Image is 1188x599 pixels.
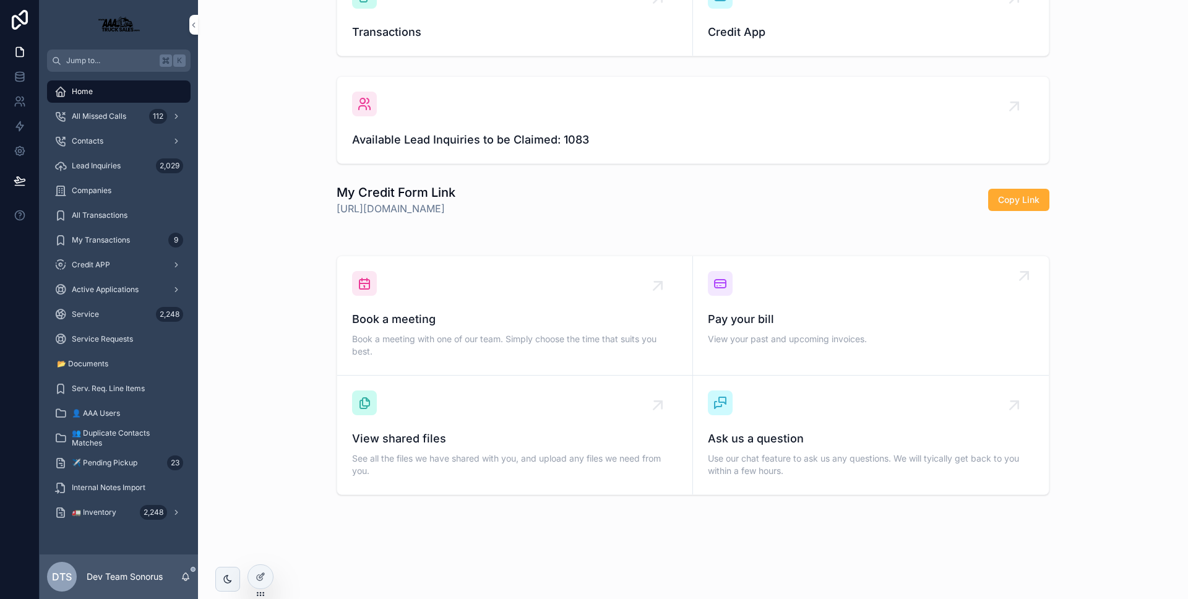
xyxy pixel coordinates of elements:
a: My Transactions9 [47,229,191,251]
a: Active Applications [47,278,191,301]
span: Credit App [708,24,1034,41]
div: 2,248 [140,505,167,520]
a: Available Lead Inquiries to be Claimed: 1083 [337,77,1049,163]
span: Ask us a question [708,430,1034,447]
span: Credit APP [72,260,110,270]
span: View your past and upcoming invoices. [708,333,1034,345]
span: Companies [72,186,111,196]
button: Copy Link [988,189,1049,211]
div: 2,029 [156,158,183,173]
span: Service Requests [72,334,133,344]
span: Book a meeting [352,311,678,328]
a: Service Requests [47,328,191,350]
div: 9 [168,233,183,248]
span: Serv. Req. Line Items [72,384,145,394]
span: See all the files we have shared with you, and upload any files we need from you. [352,452,678,477]
span: Contacts [72,136,103,146]
div: 23 [167,455,183,470]
img: App logo [92,15,146,35]
a: 📂 Documents [47,353,191,375]
div: scrollable content [40,72,198,540]
p: Dev Team Sonorus [87,571,163,583]
span: My Transactions [72,235,130,245]
button: Jump to...K [47,50,191,72]
span: Pay your bill [708,311,1034,328]
span: Service [72,309,99,319]
span: All Transactions [72,210,127,220]
span: Home [72,87,93,97]
a: Book a meetingBook a meeting with one of our team. Simply choose the time that suits you best. [337,256,693,376]
span: Available Lead Inquiries to be Claimed: 1083 [352,131,1034,149]
a: Pay your billView your past and upcoming invoices. [693,256,1049,376]
a: View shared filesSee all the files we have shared with you, and upload any files we need from you. [337,376,693,494]
span: 👥 Duplicate Contacts Matches [72,428,178,448]
span: 👤 AAA Users [72,408,120,418]
span: Copy Link [998,194,1039,206]
a: ✈️ Pending Pickup23 [47,452,191,474]
span: Transactions [352,24,678,41]
div: 112 [149,109,167,124]
a: Contacts [47,130,191,152]
span: 🚛 Inventory [72,507,116,517]
span: K [174,56,184,66]
a: 🚛 Inventory2,248 [47,501,191,524]
span: View shared files [352,430,678,447]
a: Credit APP [47,254,191,276]
span: Book a meeting with one of our team. Simply choose the time that suits you best. [352,333,678,358]
a: Service2,248 [47,303,191,325]
a: All Transactions [47,204,191,226]
a: 👥 Duplicate Contacts Matches [47,427,191,449]
a: Serv. Req. Line Items [47,377,191,400]
a: Lead Inquiries2,029 [47,155,191,177]
span: Jump to... [66,56,155,66]
div: 2,248 [156,307,183,322]
a: All Missed Calls112 [47,105,191,127]
span: Lead Inquiries [72,161,121,171]
a: Ask us a questionUse our chat feature to ask us any questions. We will tyically get back to you w... [693,376,1049,494]
span: Use our chat feature to ask us any questions. We will tyically get back to you within a few hours. [708,452,1034,477]
span: DTS [52,569,72,584]
a: [URL][DOMAIN_NAME] [337,201,455,216]
a: Companies [47,179,191,202]
span: Active Applications [72,285,139,295]
a: Home [47,80,191,103]
span: ✈️ Pending Pickup [72,458,137,468]
a: 👤 AAA Users [47,402,191,424]
span: Internal Notes Import [72,483,145,493]
a: Internal Notes Import [47,476,191,499]
h1: My Credit Form Link [337,184,455,201]
span: 📂 Documents [57,359,108,369]
span: All Missed Calls [72,111,126,121]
